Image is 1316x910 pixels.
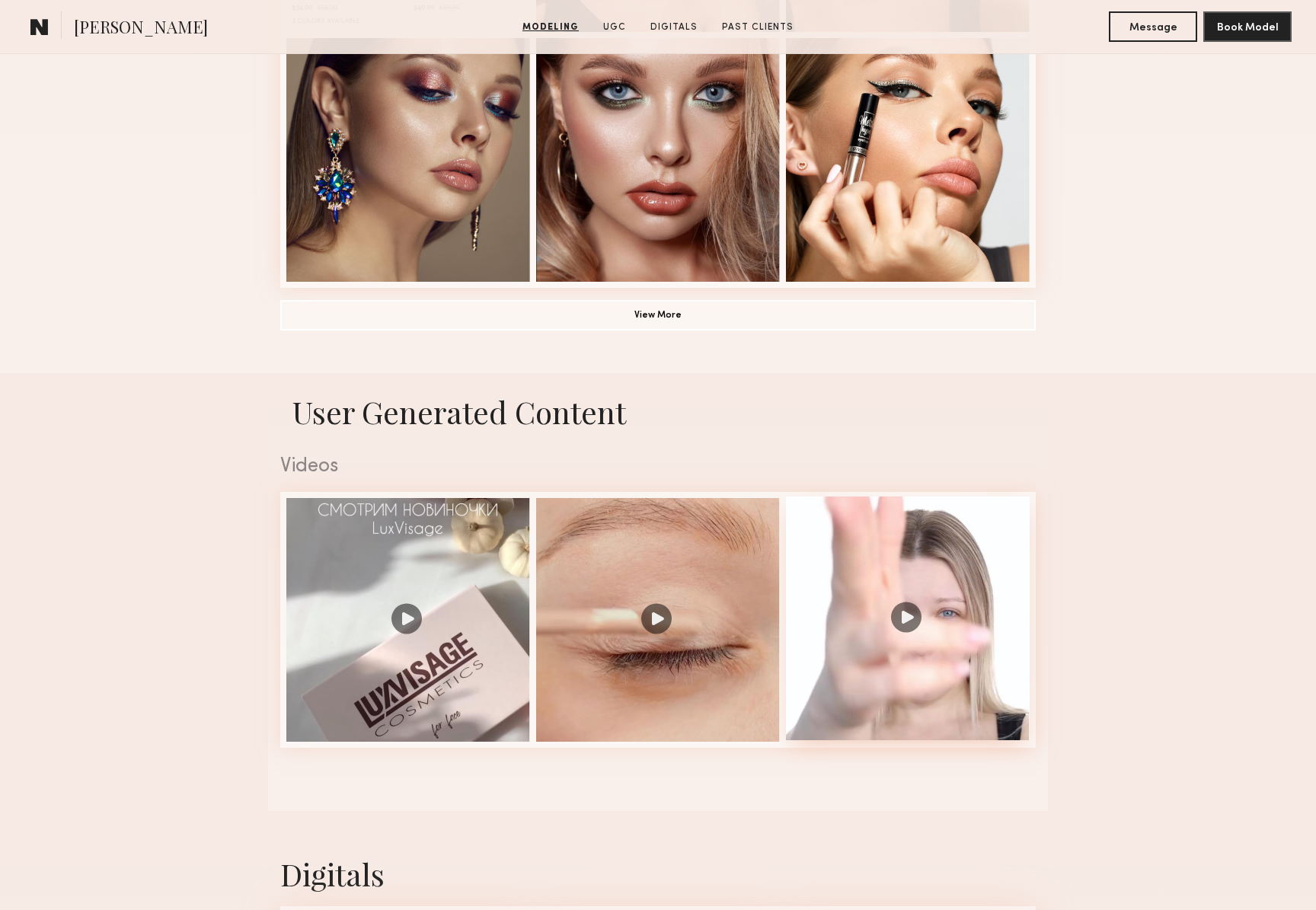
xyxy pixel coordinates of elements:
[644,21,704,34] a: Digitals
[74,15,208,42] span: [PERSON_NAME]
[716,21,800,34] a: Past Clients
[1203,20,1292,33] a: Book Model
[280,854,1036,894] div: Digitals
[1203,11,1292,42] button: Book Model
[597,21,632,34] a: UGC
[280,300,1036,330] button: View More
[516,21,585,34] a: Modeling
[280,457,1036,477] div: Videos
[1109,11,1197,42] button: Message
[268,391,1048,432] h1: User Generated Content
